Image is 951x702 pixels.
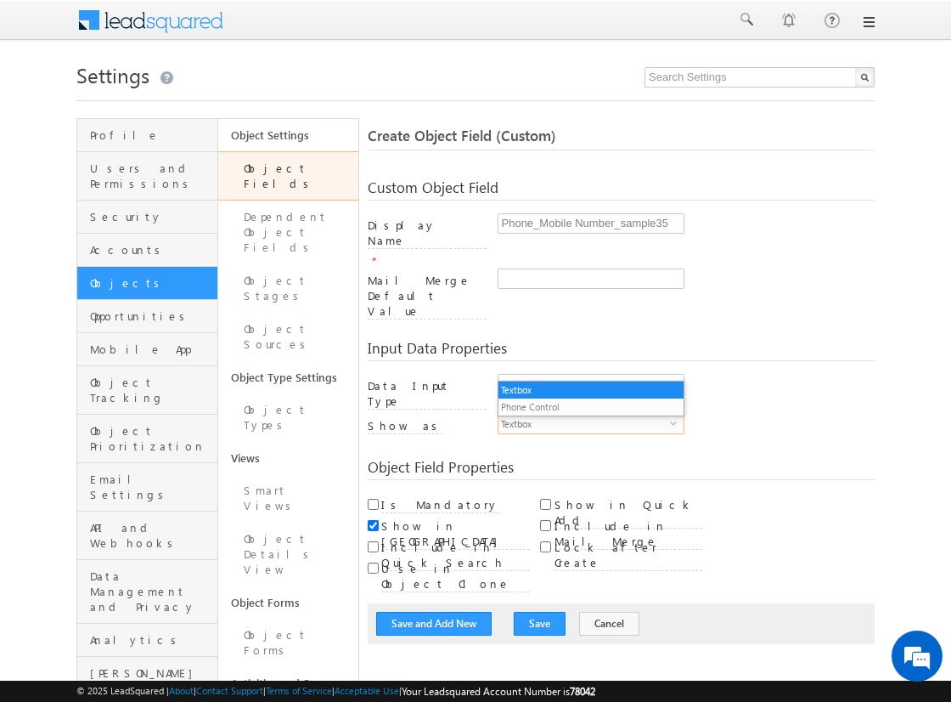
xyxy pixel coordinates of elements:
span: Object Prioritization [90,423,213,454]
span: API and Webhooks [90,520,213,551]
img: d_60004797649_company_0_60004797649 [29,89,71,111]
span: Security [90,209,213,224]
a: Object Forms [218,619,359,667]
button: Cancel [579,612,639,636]
span: Settings [76,61,149,88]
a: Object Type Settings [218,361,359,393]
a: Display Name [368,233,487,247]
span: Profile [90,127,213,143]
div: Object Field Properties [368,460,875,480]
a: Object Sources [218,313,359,361]
a: Objects [77,267,217,300]
a: Object Types [218,393,359,442]
span: Object Tracking [90,375,213,405]
a: Mail Merge Default Value [368,303,487,318]
span: Your Leadsquared Account Number is [402,685,595,698]
a: Lock after Create [554,555,702,569]
a: Use in Object Clone [381,576,529,591]
span: 78042 [570,685,595,698]
span: [PERSON_NAME] [90,665,213,681]
a: Is Mandatory [381,497,499,512]
span: Analytics [90,632,213,648]
div: Input Data Properties [368,341,875,361]
a: Dependent Object Fields [218,201,359,264]
button: Save [514,612,566,636]
label: Data Input Type [368,378,487,410]
span: Opportunities [90,309,213,324]
label: Show in Quick Add [554,497,702,529]
span: select [670,419,684,427]
a: Object Tracking [77,366,217,415]
span: Mobile App [90,342,213,357]
a: Contact Support [196,685,263,696]
a: Object Details View [218,523,359,586]
span: Phone [498,375,670,393]
a: Acceptable Use [335,685,399,696]
a: Show as [368,418,443,433]
a: Accounts [77,234,217,267]
span: select [670,379,684,387]
a: Object Settings [218,119,359,151]
label: Is Mandatory [381,497,499,513]
span: Accounts [90,242,213,258]
a: Mobile App [77,333,217,366]
label: Include in Quick Search [381,540,529,571]
a: Views [218,442,359,474]
a: Object Fields [218,151,359,201]
div: Minimize live chat window [279,8,319,49]
span: Objects [90,275,213,291]
li: Phone Control [498,399,684,416]
button: Save and Add New [376,612,492,636]
a: Smart Views [218,474,359,523]
a: Activities and Scores [218,667,359,699]
textarea: Type your message and hit 'Enter' [22,157,310,509]
a: Object Forms [218,586,359,619]
a: Show in [GEOGRAPHIC_DATA] [381,534,529,548]
label: Show in [GEOGRAPHIC_DATA] [381,518,529,550]
a: [PERSON_NAME] [77,657,217,690]
a: Profile [77,119,217,152]
div: Custom Object Field [368,180,875,201]
a: Data Management and Privacy [77,560,217,624]
a: Opportunities [77,300,217,333]
span: Email Settings [90,472,213,502]
a: Email Settings [77,463,217,512]
div: Chat with us now [88,89,285,111]
span: Create Object Field (Custom) [368,126,556,145]
span: Users and Permissions [90,161,213,191]
a: Include in Mail Merge [554,534,702,548]
span: Data Management and Privacy [90,569,213,614]
input: Search Settings [644,67,875,88]
li: Textbox [498,382,684,399]
label: Use in Object Clone [381,561,529,592]
label: Lock after Create [554,540,702,571]
a: Include in Quick Search [381,555,529,569]
a: Security [77,201,217,234]
a: Object Stages [218,264,359,313]
label: Display Name [368,218,487,249]
span: © 2025 LeadSquared | | | | | [76,683,595,699]
a: Show in Quick Add [554,512,702,527]
a: API and Webhooks [77,512,217,560]
a: Data Input Type [368,393,487,408]
em: Start Chat [231,524,308,546]
a: Users and Permissions [77,152,217,201]
label: Include in Mail Merge [554,518,702,550]
a: About [169,685,194,696]
label: Mail Merge Default Value [368,273,487,320]
a: Object Prioritization [77,415,217,463]
a: Analytics [77,624,217,657]
span: Textbox [498,415,670,433]
a: Terms of Service [266,685,332,696]
label: Show as [368,418,443,434]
